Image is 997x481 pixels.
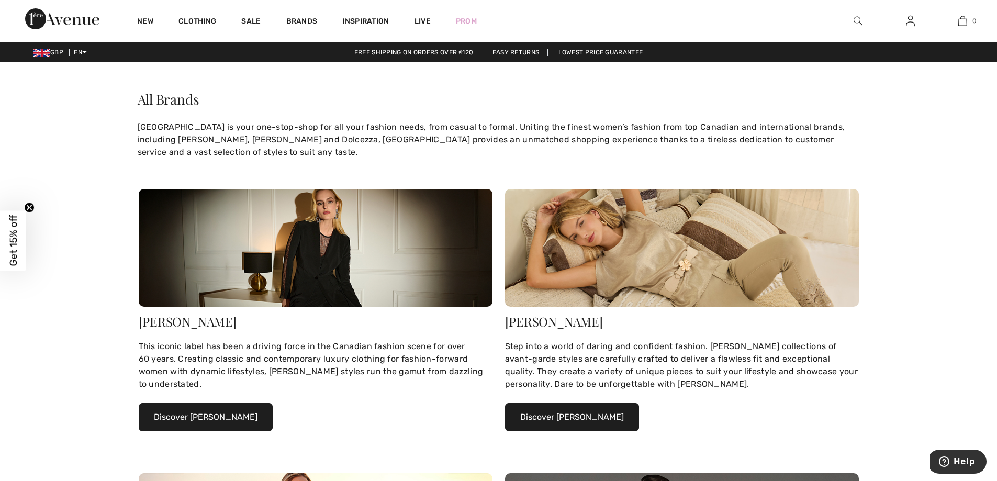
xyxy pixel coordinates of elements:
[139,189,492,307] img: Joseph Ribkoff
[958,15,967,27] img: My Bag
[505,315,859,328] div: [PERSON_NAME]
[286,17,318,28] a: Brands
[132,116,865,164] div: [GEOGRAPHIC_DATA] is your one-stop-shop for all your fashion needs, from casual to formal. Unitin...
[137,17,153,28] a: New
[139,340,492,390] div: This iconic label has been a driving force in the Canadian fashion scene for over 60 years. Creat...
[132,87,865,111] h1: All Brands
[854,15,862,27] img: search the website
[25,8,99,29] img: 1ère Avenue
[930,450,987,476] iframe: Opens a widget where you can find more information
[342,17,389,28] span: Inspiration
[550,49,652,56] a: Lowest Price Guarantee
[505,340,859,390] div: Step into a world of daring and confident fashion. [PERSON_NAME] collections of avant-garde style...
[33,49,50,57] img: UK Pound
[346,49,482,56] a: Free shipping on orders over ₤120
[139,315,492,328] div: [PERSON_NAME]
[74,49,87,56] span: EN
[972,16,977,26] span: 0
[7,215,19,266] span: Get 15% off
[415,16,431,27] a: Live
[906,15,915,27] img: My Info
[898,15,923,28] a: Sign In
[24,202,35,212] button: Close teaser
[33,49,68,56] span: GBP
[456,16,477,27] a: Prom
[484,49,548,56] a: Easy Returns
[241,17,261,28] a: Sale
[505,189,859,307] img: Frank Lyman
[178,17,216,28] a: Clothing
[937,15,988,27] a: 0
[139,403,273,431] button: Discover [PERSON_NAME]
[505,403,639,431] button: Discover [PERSON_NAME]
